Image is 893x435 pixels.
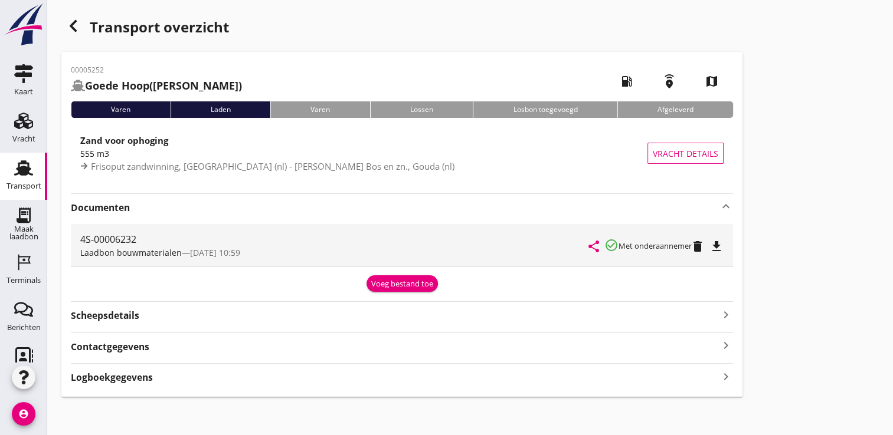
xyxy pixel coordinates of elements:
[473,101,617,118] div: Losbon toegevoegd
[85,78,149,93] strong: Goede Hoop
[370,101,473,118] div: Lossen
[709,239,724,253] i: file_download
[80,247,182,258] span: Laadbon bouwmaterialen
[7,324,41,331] div: Berichten
[619,240,692,251] small: Met onderaannemer
[12,135,35,143] div: Vracht
[61,14,742,42] div: Transport overzicht
[691,239,705,253] i: delete
[695,65,728,98] i: map
[71,340,149,354] strong: Contactgegevens
[6,182,41,190] div: Transport
[71,101,171,118] div: Varen
[80,134,168,146] strong: Zand voor ophoging
[270,101,370,118] div: Varen
[71,78,242,94] h2: ([PERSON_NAME])
[12,402,35,426] i: account_circle
[653,147,718,160] span: Vracht details
[719,199,733,213] i: keyboard_arrow_up
[71,65,242,75] p: 00005252
[587,239,601,253] i: share
[190,247,240,258] span: [DATE] 10:59
[367,275,438,292] button: Voeg bestand toe
[91,160,454,172] span: Frisoput zandwinning, [GEOGRAPHIC_DATA] (nl) - [PERSON_NAME] Bos en zn., Gouda (nl)
[719,307,733,322] i: keyboard_arrow_right
[647,143,724,164] button: Vracht details
[371,278,433,290] div: Voeg bestand toe
[14,88,33,95] div: Kaart
[610,65,643,98] i: local_gas_station
[71,127,733,179] a: Zand voor ophoging555 m3Frisoput zandwinning, [GEOGRAPHIC_DATA] (nl) - [PERSON_NAME] Bos en zn., ...
[71,201,719,215] strong: Documenten
[71,371,153,384] strong: Logboekgegevens
[6,276,41,284] div: Terminals
[80,147,647,160] div: 555 m3
[719,368,733,384] i: keyboard_arrow_right
[653,65,686,98] i: emergency_share
[80,232,589,246] div: 4S-00006232
[80,246,589,259] div: —
[71,309,139,322] strong: Scheepsdetails
[171,101,271,118] div: Laden
[2,3,45,47] img: logo-small.a267ee39.svg
[617,101,734,118] div: Afgeleverd
[719,338,733,354] i: keyboard_arrow_right
[604,238,619,252] i: check_circle_outline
